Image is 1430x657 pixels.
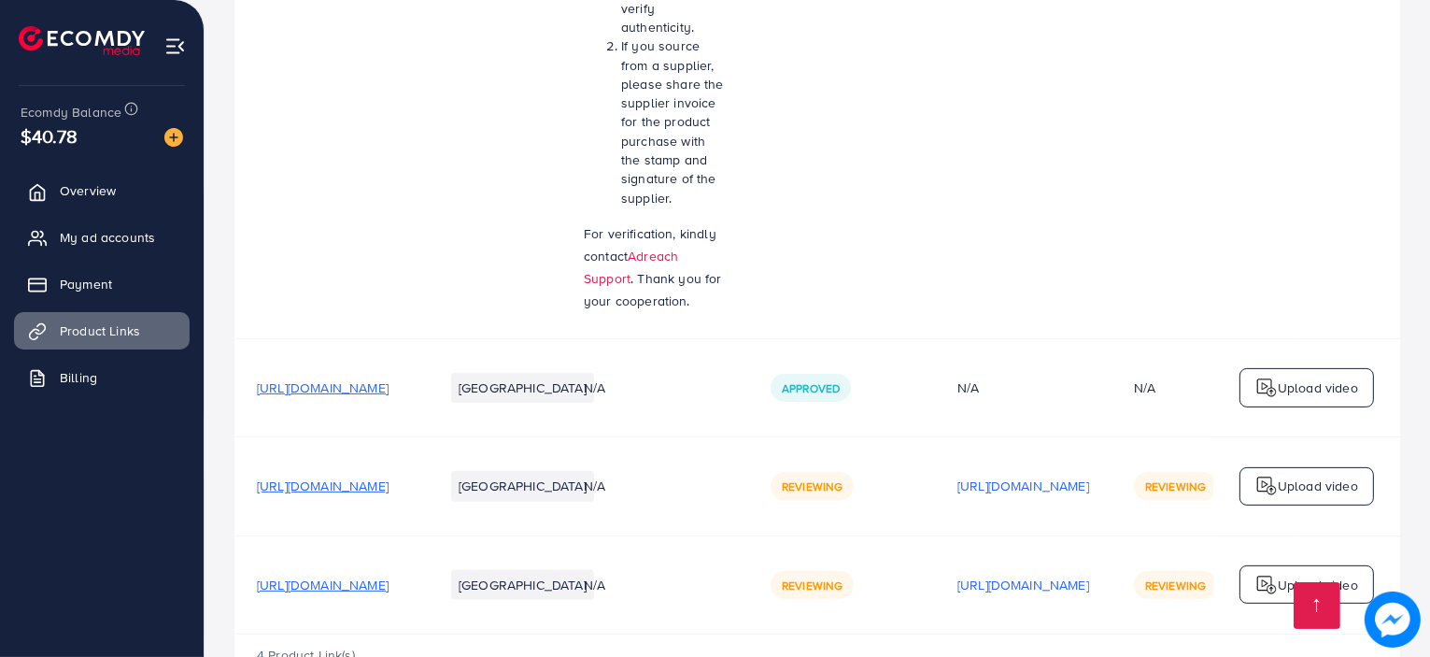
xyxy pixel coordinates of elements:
[1255,574,1278,596] img: logo
[164,128,183,147] img: image
[957,475,1089,497] p: [URL][DOMAIN_NAME]
[257,378,389,397] span: [URL][DOMAIN_NAME]
[60,275,112,293] span: Payment
[1255,475,1278,497] img: logo
[60,181,116,200] span: Overview
[14,172,190,209] a: Overview
[451,471,594,501] li: [GEOGRAPHIC_DATA]
[782,380,840,396] span: Approved
[584,378,605,397] span: N/A
[14,312,190,350] a: Product Links
[621,36,726,207] li: If you source from a supplier, please share the supplier invoice for the product purchase with th...
[14,359,190,396] a: Billing
[1278,475,1358,497] p: Upload video
[1367,594,1418,645] img: image
[782,478,842,494] span: Reviewing
[21,103,121,121] span: Ecomdy Balance
[782,578,842,593] span: Reviewing
[164,36,186,57] img: menu
[14,219,190,256] a: My ad accounts
[584,247,678,288] a: Adreach Support
[584,576,605,594] span: N/A
[60,321,140,340] span: Product Links
[257,576,389,594] span: [URL][DOMAIN_NAME]
[957,574,1089,596] p: [URL][DOMAIN_NAME]
[1134,378,1155,397] div: N/A
[1278,377,1358,399] p: Upload video
[584,224,716,265] span: For verification, kindly contact
[584,477,605,495] span: N/A
[19,26,145,55] img: logo
[60,228,155,247] span: My ad accounts
[60,368,97,387] span: Billing
[584,269,722,310] span: . Thank you for your cooperation.
[21,122,78,150] span: $40.78
[257,477,389,495] span: [URL][DOMAIN_NAME]
[1145,578,1206,593] span: Reviewing
[1255,377,1278,399] img: logo
[1278,574,1358,596] p: Upload video
[451,570,594,600] li: [GEOGRAPHIC_DATA]
[957,378,1089,397] div: N/A
[1145,478,1206,494] span: Reviewing
[451,373,594,403] li: [GEOGRAPHIC_DATA]
[14,265,190,303] a: Payment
